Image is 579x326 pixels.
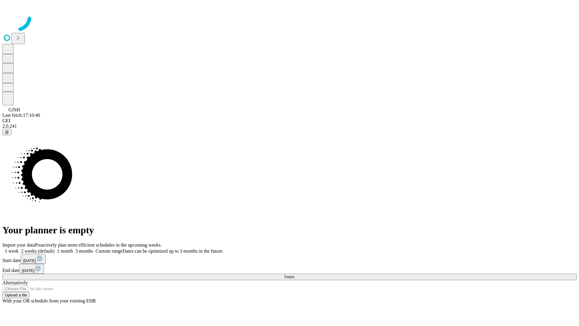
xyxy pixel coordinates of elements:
[2,129,11,135] button: @
[122,248,223,254] span: Dates can be optimized up to 3 months in the future.
[2,118,577,123] div: GEI
[2,254,577,264] div: Start date
[22,268,34,273] span: [DATE]
[2,225,577,236] h1: Your planner is empty
[2,274,577,280] button: Fetch
[2,280,28,285] span: Alternatively
[8,107,20,112] span: GJSH
[2,292,30,298] button: Upload a file
[5,248,19,254] span: 1 week
[2,298,96,303] span: With your OR schedule from your existing EHR
[5,130,9,134] span: @
[2,242,35,248] span: Import your data
[2,113,40,118] span: Last fetch: 17:10:40
[75,248,93,254] span: 3 months
[23,258,36,263] span: [DATE]
[284,275,294,279] span: Fetch
[96,248,122,254] span: Custom range
[57,248,73,254] span: 1 month
[2,123,577,129] div: 2.0.241
[35,242,162,248] span: Proactively plan more efficient schedules in the upcoming weeks.
[19,264,44,274] button: [DATE]
[2,264,577,274] div: End date
[21,254,46,264] button: [DATE]
[21,248,55,254] span: 2 weeks (default)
